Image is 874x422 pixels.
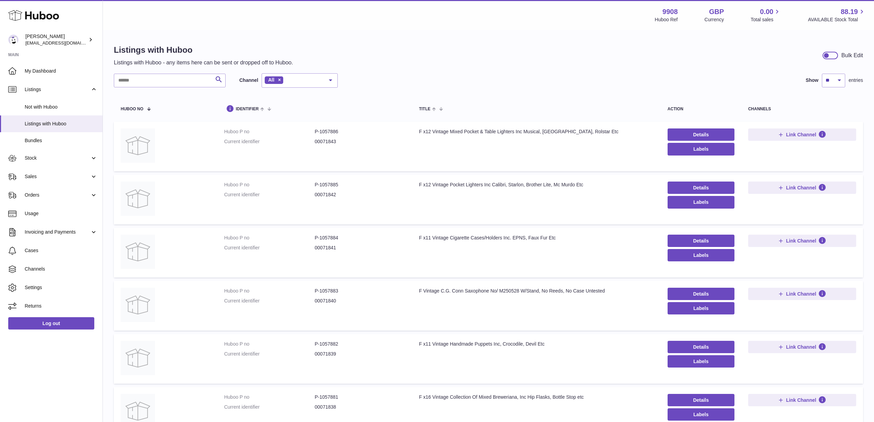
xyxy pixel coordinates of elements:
dt: Current identifier [224,138,315,145]
dd: P-1057883 [315,288,405,294]
div: Huboo Ref [655,16,678,23]
span: Cases [25,247,97,254]
div: action [668,107,734,111]
img: F x11 Vintage Handmade Puppets Inc, Crocodile, Devil Etc [121,341,155,375]
a: Details [668,182,734,194]
span: entries [849,77,863,84]
dd: 00071843 [315,138,405,145]
div: F x11 Vintage Handmade Puppets Inc, Crocodile, Devil Etc [419,341,654,347]
img: F x11 Vintage Cigarette Cases/Holders Inc. EPNS, Faux Fur Etc [121,235,155,269]
img: F x12 Vintage Pocket Lighters Inc Calibri, Starlon, Brother Lite, Mc Murdo Etc [121,182,155,216]
span: Listings [25,86,90,93]
div: [PERSON_NAME] [25,33,87,46]
dt: Huboo P no [224,288,315,294]
span: Orders [25,192,90,198]
div: F x11 Vintage Cigarette Cases/Holders Inc. EPNS, Faux Fur Etc [419,235,654,241]
label: Channel [239,77,258,84]
span: Bundles [25,137,97,144]
button: Labels [668,196,734,208]
img: F x12 Vintage Mixed Pocket & Table Lighters Inc Musical, Danmark, Rolstar Etc [121,128,155,163]
dd: P-1057881 [315,394,405,400]
div: F x16 Vintage Collection Of Mixed Breweriana, Inc Hip Flasks, Bottle Stop etc [419,394,654,400]
dt: Current identifier [224,245,315,251]
button: Link Channel [748,128,856,141]
span: 0.00 [760,7,774,16]
a: 88.19 AVAILABLE Stock Total [808,7,866,23]
span: Settings [25,284,97,291]
span: Link Channel [786,291,816,297]
span: 88.19 [841,7,858,16]
strong: 9908 [662,7,678,16]
span: Link Channel [786,185,816,191]
span: identifier [236,107,259,111]
dt: Huboo P no [224,182,315,188]
label: Show [806,77,818,84]
div: Currency [705,16,724,23]
strong: GBP [709,7,724,16]
button: Labels [668,249,734,261]
dt: Huboo P no [224,394,315,400]
dt: Current identifier [224,351,315,357]
a: Log out [8,317,94,330]
dt: Huboo P no [224,128,315,135]
div: channels [748,107,856,111]
dt: Huboo P no [224,341,315,347]
span: [EMAIL_ADDRESS][DOMAIN_NAME] [25,40,101,46]
h1: Listings with Huboo [114,45,293,55]
span: All [268,77,274,83]
a: Details [668,341,734,353]
dt: Current identifier [224,191,315,198]
dd: P-1057886 [315,128,405,135]
dt: Current identifier [224,404,315,410]
span: Link Channel [786,132,816,138]
span: Not with Huboo [25,104,97,110]
button: Labels [668,302,734,314]
span: Link Channel [786,397,816,403]
dd: 00071841 [315,245,405,251]
button: Labels [668,355,734,368]
dt: Huboo P no [224,235,315,241]
div: Bulk Edit [841,52,863,59]
dt: Current identifier [224,298,315,304]
button: Link Channel [748,341,856,353]
a: 0.00 Total sales [751,7,781,23]
button: Link Channel [748,235,856,247]
span: AVAILABLE Stock Total [808,16,866,23]
dd: P-1057885 [315,182,405,188]
span: Listings with Huboo [25,121,97,127]
dd: 00071838 [315,404,405,410]
span: Returns [25,303,97,309]
a: Details [668,235,734,247]
span: Huboo no [121,107,143,111]
span: Usage [25,210,97,217]
span: Link Channel [786,344,816,350]
button: Link Channel [748,394,856,406]
button: Link Channel [748,288,856,300]
span: title [419,107,430,111]
span: Stock [25,155,90,161]
button: Labels [668,408,734,421]
img: internalAdmin-9908@internal.huboo.com [8,35,19,45]
button: Labels [668,143,734,155]
button: Link Channel [748,182,856,194]
p: Listings with Huboo - any items here can be sent or dropped off to Huboo. [114,59,293,66]
dd: P-1057882 [315,341,405,347]
a: Details [668,128,734,141]
span: Channels [25,266,97,272]
span: My Dashboard [25,68,97,74]
dd: 00071840 [315,298,405,304]
div: F x12 Vintage Pocket Lighters Inc Calibri, Starlon, Brother Lite, Mc Murdo Etc [419,182,654,188]
div: F x12 Vintage Mixed Pocket & Table Lighters Inc Musical, [GEOGRAPHIC_DATA], Rolstar Etc [419,128,654,135]
span: Total sales [751,16,781,23]
a: Details [668,288,734,300]
div: F Vintage C.G. Conn Saxophone No/ M250528 W/Stand, No Reeds, No Case Untested [419,288,654,294]
span: Link Channel [786,238,816,244]
dd: 00071839 [315,351,405,357]
img: F Vintage C.G. Conn Saxophone No/ M250528 W/Stand, No Reeds, No Case Untested [121,288,155,322]
dd: 00071842 [315,191,405,198]
span: Invoicing and Payments [25,229,90,235]
dd: P-1057884 [315,235,405,241]
a: Details [668,394,734,406]
span: Sales [25,173,90,180]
